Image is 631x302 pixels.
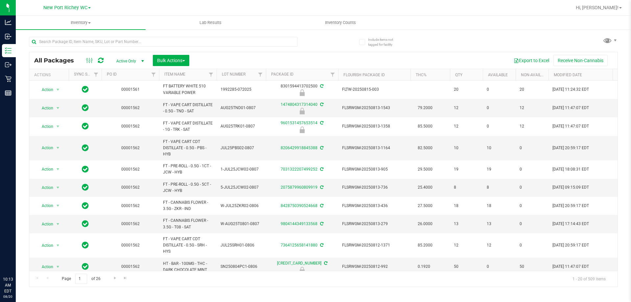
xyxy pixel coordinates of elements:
[54,104,62,113] span: select
[509,55,553,66] button: Export to Excel
[16,20,146,26] span: Inventory
[343,73,385,77] a: Flourish Package ID
[82,165,89,174] span: In Sync
[281,185,317,190] a: 2075879960809919
[454,203,479,209] span: 18
[552,123,589,129] span: [DATE] 11:47:07 EDT
[414,183,436,192] span: 25.4000
[121,274,130,283] a: Go to the last page
[414,241,436,250] span: 85.2000
[5,19,12,26] inline-svg: Analytics
[265,83,339,96] div: 8301594413702500
[36,241,54,250] span: Action
[75,274,87,284] input: 1
[82,201,89,210] span: In Sync
[5,33,12,40] inline-svg: Inbound
[281,102,317,107] a: 1474804317314040
[265,89,339,96] div: Newly Received
[221,105,262,111] span: AUG25TND01-0807
[146,16,275,30] a: Lab Results
[221,264,262,270] span: SN250804PC1-0806
[255,69,266,80] a: Filter
[487,145,512,151] span: 10
[163,83,213,96] span: FT BATTERY WHITE 510 VARIABLE POWER
[552,242,589,248] span: [DATE] 20:59:17 EDT
[107,72,117,77] a: PO ID
[520,145,545,151] span: 0
[54,85,62,94] span: select
[281,146,317,150] a: 8206429918845388
[414,219,436,229] span: 26.0000
[281,221,317,226] a: 9804144349133568
[82,122,89,131] span: In Sync
[342,123,407,129] span: FLSRWGM-20250813-1358
[265,127,339,133] div: Newly Received
[319,243,323,247] span: Sync from Compliance System
[221,123,262,129] span: AUG25TRK01-0807
[16,16,146,30] a: Inventory
[487,264,512,270] span: 0
[163,218,213,230] span: FT - CANNABIS FLOWER - 3.5G - T08 - SAT
[5,61,12,68] inline-svg: Outbound
[323,261,327,266] span: Sync from Compliance System
[552,203,589,209] span: [DATE] 20:59:17 EDT
[163,102,213,114] span: FT - VAPE CART DISTILLATE - 0.5G - TND - SAT
[281,121,317,125] a: 9601531457653514
[3,294,13,299] p: 08/20
[316,20,365,26] span: Inventory Counts
[416,73,427,77] a: THC%
[74,72,99,77] a: Sync Status
[281,243,317,247] a: 7364125658141880
[521,73,550,77] a: Non-Available
[552,221,589,227] span: [DATE] 17:14:43 EDT
[520,184,545,191] span: 0
[221,145,262,151] span: JUL25PBS02-0807
[191,20,230,26] span: Lab Results
[54,165,62,174] span: select
[121,203,140,208] a: 00001562
[487,184,512,191] span: 8
[271,72,293,77] a: Package ID
[554,73,582,77] a: Modified Date
[7,249,26,269] iframe: Resource center
[552,145,589,151] span: [DATE] 20:59:17 EDT
[319,185,323,190] span: Sync from Compliance System
[110,274,120,283] a: Go to the next page
[36,165,54,174] span: Action
[520,166,545,173] span: 0
[454,123,479,129] span: 12
[319,84,323,88] span: Sync from Compliance System
[454,86,479,93] span: 20
[414,165,436,174] span: 29.5000
[221,86,262,93] span: 1992285-072025
[54,143,62,152] span: select
[163,120,213,133] span: FT - VAPE CART DISTILLATE - 1G - TRK - SAT
[368,37,401,47] span: Include items not tagged for facility
[520,203,545,209] span: 0
[121,264,140,269] a: 00001562
[221,166,262,173] span: 1-JUL25JCW02-0807
[454,145,479,151] span: 10
[487,166,512,173] span: 19
[5,76,12,82] inline-svg: Retail
[54,262,62,271] span: select
[281,203,317,208] a: 8428750390524668
[163,163,213,175] span: FT - PRE-ROLL - 0.5G - 1CT - JCW - HYB
[82,183,89,192] span: In Sync
[552,86,589,93] span: [DATE] 11:24:32 EDT
[342,221,407,227] span: FLSRWGM-20250813-279
[121,243,140,247] a: 00001562
[54,220,62,229] span: select
[82,103,89,112] span: In Sync
[121,185,140,190] a: 00001562
[454,221,479,227] span: 13
[567,274,611,284] span: 1 - 20 of 509 items
[342,242,407,248] span: FLSRWGM-20250812-1371
[54,201,62,210] span: select
[163,236,213,255] span: FT - VAPE CART CDT DISTILLATE - 0.5G - SRH - HYS
[520,242,545,248] span: 0
[36,220,54,229] span: Action
[277,261,321,266] a: [CREDIT_CARD_NUMBER]
[414,122,436,131] span: 85.5000
[414,103,436,113] span: 79.2000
